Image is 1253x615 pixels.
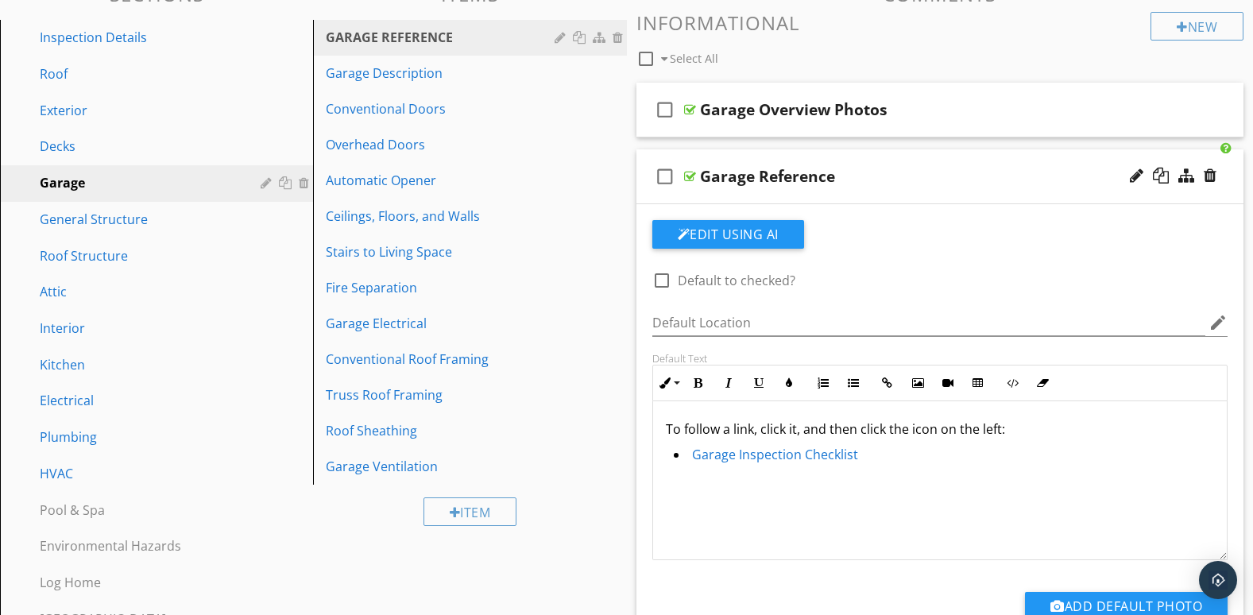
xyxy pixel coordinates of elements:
[652,220,804,249] button: Edit Using AI
[326,278,559,297] div: Fire Separation
[40,391,238,410] div: Electrical
[653,368,683,398] button: Inline Style
[652,310,1206,336] input: Default Location
[40,573,238,592] div: Log Home
[40,137,238,156] div: Decks
[326,135,559,154] div: Overhead Doors
[678,273,795,288] label: Default to checked?
[40,210,238,229] div: General Structure
[326,421,559,440] div: Roof Sheathing
[40,501,238,520] div: Pool & Spa
[700,167,835,186] div: Garage Reference
[1151,12,1243,41] div: New
[326,457,559,476] div: Garage Ventilation
[40,427,238,447] div: Plumbing
[326,242,559,261] div: Stairs to Living Space
[40,101,238,120] div: Exterior
[423,497,517,526] div: Item
[40,173,238,192] div: Garage
[40,282,238,301] div: Attic
[997,368,1027,398] button: Code View
[326,28,559,47] div: GARAGE REFERENCE
[670,51,718,66] span: Select All
[326,171,559,190] div: Automatic Opener
[652,352,1228,365] div: Default Text
[1209,313,1228,332] i: edit
[774,368,804,398] button: Colors
[40,319,238,338] div: Interior
[326,99,559,118] div: Conventional Doors
[326,350,559,369] div: Conventional Roof Framing
[1027,368,1058,398] button: Clear Formatting
[872,368,903,398] button: Insert Link (Ctrl+K)
[326,314,559,333] div: Garage Electrical
[40,355,238,374] div: Kitchen
[714,368,744,398] button: Italic (Ctrl+I)
[1199,561,1237,599] div: Open Intercom Messenger
[40,246,238,265] div: Roof Structure
[40,536,238,555] div: Environmental Hazards
[683,368,714,398] button: Bold (Ctrl+B)
[652,157,678,195] i: check_box_outline_blank
[652,91,678,129] i: check_box_outline_blank
[636,12,1244,33] h3: Informational
[933,368,963,398] button: Insert Video
[326,385,559,404] div: Truss Roof Framing
[744,368,774,398] button: Underline (Ctrl+U)
[666,420,1215,439] p: To follow a link, click it, and then click the icon on the left:
[40,464,238,483] div: HVAC
[903,368,933,398] button: Insert Image (Ctrl+P)
[700,100,888,119] div: Garage Overview Photos
[326,207,559,226] div: Ceilings, Floors, and Walls
[963,368,993,398] button: Insert Table
[40,28,238,47] div: Inspection Details
[326,64,559,83] div: Garage Description
[40,64,238,83] div: Roof
[692,446,858,463] a: Garage Inspection Checklist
